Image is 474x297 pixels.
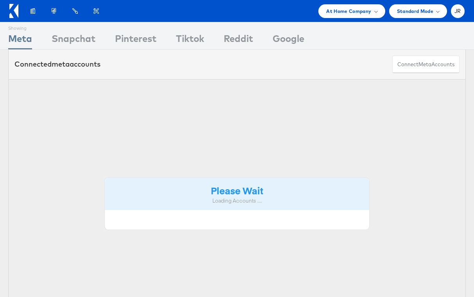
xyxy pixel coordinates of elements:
[52,60,70,69] span: meta
[111,197,363,205] div: Loading Accounts ....
[418,61,431,68] span: meta
[273,32,304,49] div: Google
[14,59,101,69] div: Connected accounts
[397,7,433,15] span: Standard Mode
[326,7,371,15] span: At Home Company
[211,184,263,197] strong: Please Wait
[454,9,461,14] span: JR
[8,32,32,49] div: Meta
[8,22,32,32] div: Showing
[392,56,460,73] button: ConnectmetaAccounts
[176,32,204,49] div: Tiktok
[115,32,156,49] div: Pinterest
[52,32,95,49] div: Snapchat
[224,32,253,49] div: Reddit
